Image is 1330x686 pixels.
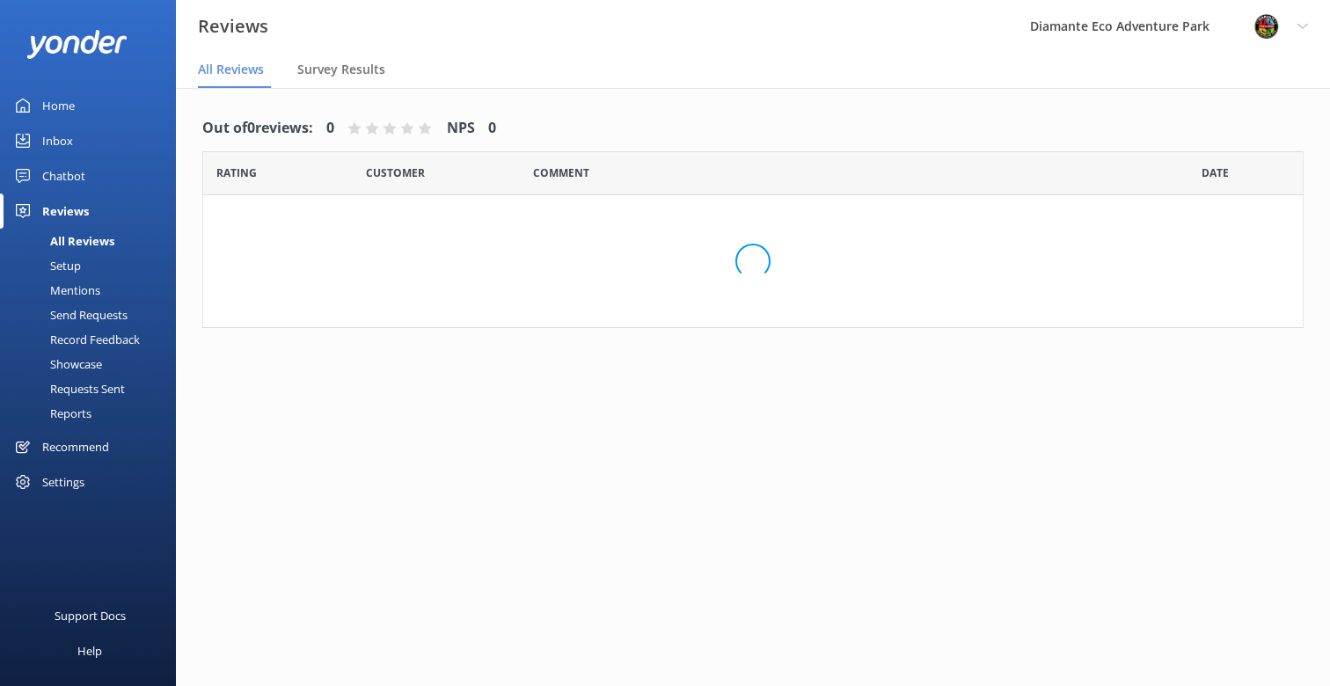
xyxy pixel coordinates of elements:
div: Chatbot [42,158,85,193]
div: Showcase [11,352,102,376]
div: Home [42,88,75,123]
div: Reviews [42,193,89,229]
div: Send Requests [11,303,128,327]
a: Mentions [11,278,176,303]
span: Date [216,164,257,181]
a: Reports [11,401,176,426]
div: Setup [11,253,81,278]
span: Date [1202,164,1229,181]
span: All Reviews [198,61,264,78]
a: Showcase [11,352,176,376]
h4: 0 [326,117,334,140]
a: Requests Sent [11,376,176,401]
div: Record Feedback [11,327,140,352]
img: 831-1756915225.png [1253,13,1280,40]
div: Settings [42,464,84,500]
a: Send Requests [11,303,176,327]
div: Reports [11,401,91,426]
h3: Reviews [198,12,268,40]
div: Recommend [42,429,109,464]
div: Help [77,633,102,668]
span: Survey Results [297,61,385,78]
span: Question [533,164,589,181]
a: All Reviews [11,229,176,253]
span: Date [366,164,425,181]
div: Mentions [11,278,100,303]
div: Requests Sent [11,376,125,401]
div: Inbox [42,123,73,158]
h4: 0 [488,117,496,140]
img: yonder-white-logo.png [26,30,128,59]
a: Setup [11,253,176,278]
h4: NPS [447,117,475,140]
div: All Reviews [11,229,114,253]
div: Support Docs [55,598,126,633]
a: Record Feedback [11,327,176,352]
h4: Out of 0 reviews: [202,117,313,140]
